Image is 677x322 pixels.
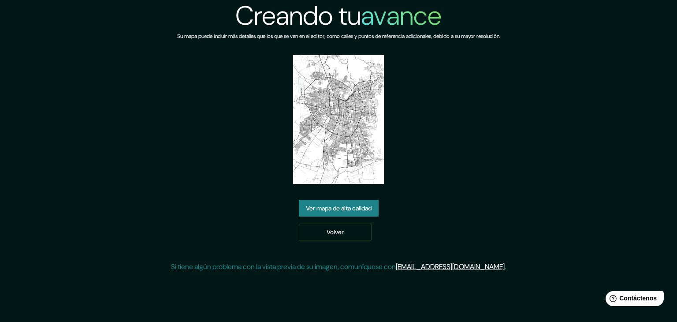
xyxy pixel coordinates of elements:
font: Volver [327,228,344,236]
a: [EMAIL_ADDRESS][DOMAIN_NAME] [396,262,505,271]
a: Ver mapa de alta calidad [299,200,379,217]
img: vista previa del mapa creado [293,55,384,184]
font: Su mapa puede incluir más detalles que los que se ven en el editor, como calles y puntos de refer... [177,33,500,40]
a: Volver [299,224,372,240]
iframe: Lanzador de widgets de ayuda [599,288,667,312]
font: Ver mapa de alta calidad [306,204,372,212]
font: Si tiene algún problema con la vista previa de su imagen, comuníquese con [171,262,396,271]
font: . [505,262,506,271]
